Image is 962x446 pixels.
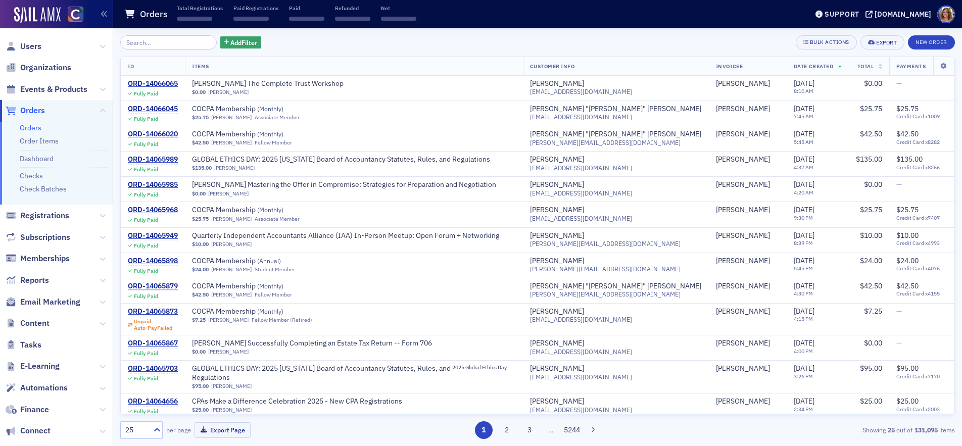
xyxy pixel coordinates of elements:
span: $0.00 [192,89,206,95]
span: $42.50 [896,129,919,138]
span: Date Created [794,63,833,70]
span: [DATE] [794,231,814,240]
div: Support [825,10,859,19]
a: [PERSON_NAME] Mastering the Offer in Compromise: Strategies for Preparation and Negotiation [192,180,496,189]
div: Auto-Pay Failed [134,325,172,331]
span: Connect [20,425,51,436]
div: [PERSON_NAME] "[PERSON_NAME]" [PERSON_NAME] [530,282,701,291]
span: Mallie Miles [716,257,780,266]
span: $24.00 [192,266,209,273]
div: [PERSON_NAME] [716,155,770,164]
button: [DOMAIN_NAME] [865,11,935,18]
div: ORD-14064656 [128,397,178,406]
span: Invoicee [716,63,743,70]
div: [PERSON_NAME] [530,307,584,316]
a: New Order [908,37,955,46]
div: [PERSON_NAME] [530,231,584,240]
div: [PERSON_NAME] [530,397,584,406]
span: Subscriptions [20,232,70,243]
a: ORD-14065985 [128,180,178,189]
a: [PERSON_NAME] [530,364,584,373]
span: Credit Card x4155 [896,290,947,297]
span: ( Monthly ) [257,105,283,113]
span: $135.00 [856,155,882,164]
span: Content [20,318,50,329]
a: Orders [20,123,41,132]
a: Automations [6,382,68,393]
a: [PERSON_NAME] [530,206,584,215]
a: [PERSON_NAME] [716,397,770,406]
span: Customer Info [530,63,575,70]
span: $42.50 [192,139,209,146]
a: [PERSON_NAME] [211,407,252,413]
span: $0.00 [864,79,882,88]
span: ‌ [177,17,212,21]
a: ORD-14065867 [128,339,178,348]
span: $25.75 [192,114,209,121]
a: SailAMX [14,7,61,23]
span: Organizations [20,62,71,73]
time: 8:10 AM [794,87,813,94]
button: 1 [475,421,493,439]
div: [DOMAIN_NAME] [875,10,931,19]
div: [PERSON_NAME] [716,231,770,240]
span: ‌ [335,17,370,21]
div: [PERSON_NAME] [530,155,584,164]
span: Surgent's The Complete Trust Workshop [192,79,344,88]
a: [PERSON_NAME] [211,216,252,222]
span: Credit Card x4993 [896,240,947,246]
a: CPAs Make a Difference Celebration 2025 - New CPA Registrations [192,397,402,406]
a: COCPA Membership (Monthly) [192,130,319,139]
div: Fellow Member [255,139,292,146]
span: Registrations [20,210,69,221]
span: ( Monthly ) [257,307,283,315]
a: [PERSON_NAME] [716,282,770,291]
span: [DATE] [794,256,814,265]
span: COCPA Membership [192,105,319,114]
span: Sam Creighton [716,130,780,139]
a: [PERSON_NAME] "[PERSON_NAME]" [PERSON_NAME] [530,130,701,139]
span: 2025 Global Ethics Day [452,364,516,371]
button: Export Page [195,422,251,438]
span: $7.25 [192,317,206,323]
a: Tasks [6,339,41,351]
div: Fully Paid [134,141,158,147]
span: — [896,79,902,88]
a: [PERSON_NAME] [208,317,249,323]
span: [DATE] [794,281,814,290]
a: [PERSON_NAME] [716,105,770,114]
a: Dashboard [20,154,54,163]
a: Organizations [6,62,71,73]
a: Registrations [6,210,69,221]
span: Finance [20,404,49,415]
a: [PERSON_NAME] [716,257,770,266]
span: $25.75 [860,205,882,214]
span: — [896,307,902,316]
div: Bulk Actions [810,39,849,45]
span: $24.00 [896,256,919,265]
span: $42.50 [192,291,209,298]
span: ‌ [289,17,324,21]
a: Events & Products [6,84,87,95]
span: ( Annual ) [257,257,281,265]
a: [PERSON_NAME] [716,364,770,373]
span: $42.50 [896,281,919,290]
span: $10.00 [192,241,209,247]
span: Cathie Mueller [716,282,780,291]
div: ORD-14066045 [128,105,178,114]
a: [PERSON_NAME] [211,291,252,298]
span: Profile [937,6,955,23]
a: ORD-14065873 [128,307,178,316]
span: Mark Siegel [716,339,780,348]
div: Fully Paid [134,268,158,274]
input: Search… [120,35,217,49]
time: 4:00 PM [794,348,813,355]
div: Fully Paid [134,293,158,300]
